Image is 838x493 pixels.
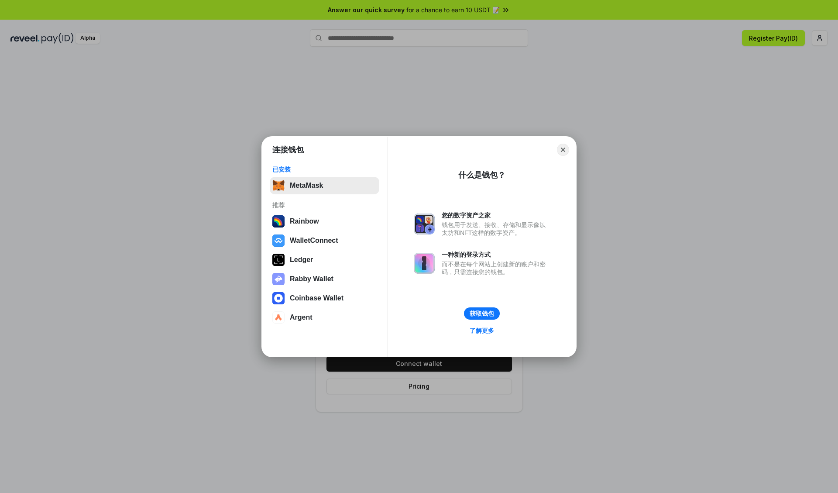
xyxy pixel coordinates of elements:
[270,270,379,288] button: Rabby Wallet
[464,325,499,336] a: 了解更多
[272,145,304,155] h1: 连接钱包
[270,213,379,230] button: Rainbow
[270,309,379,326] button: Argent
[270,177,379,194] button: MetaMask
[270,251,379,269] button: Ledger
[272,165,377,173] div: 已安装
[464,307,500,320] button: 获取钱包
[272,254,285,266] img: svg+xml,%3Csvg%20xmlns%3D%22http%3A%2F%2Fwww.w3.org%2F2000%2Fsvg%22%20width%3D%2228%22%20height%3...
[442,251,550,259] div: 一种新的登录方式
[442,211,550,219] div: 您的数字资产之家
[414,214,435,234] img: svg+xml,%3Csvg%20xmlns%3D%22http%3A%2F%2Fwww.w3.org%2F2000%2Fsvg%22%20fill%3D%22none%22%20viewBox...
[414,253,435,274] img: svg+xml,%3Csvg%20xmlns%3D%22http%3A%2F%2Fwww.w3.org%2F2000%2Fsvg%22%20fill%3D%22none%22%20viewBox...
[272,292,285,304] img: svg+xml,%3Csvg%20width%3D%2228%22%20height%3D%2228%22%20viewBox%3D%220%200%2028%2028%22%20fill%3D...
[290,182,323,190] div: MetaMask
[272,215,285,228] img: svg+xml,%3Csvg%20width%3D%22120%22%20height%3D%22120%22%20viewBox%3D%220%200%20120%20120%22%20fil...
[290,217,319,225] div: Rainbow
[458,170,505,180] div: 什么是钱包？
[290,237,338,245] div: WalletConnect
[557,144,569,156] button: Close
[272,311,285,324] img: svg+xml,%3Csvg%20width%3D%2228%22%20height%3D%2228%22%20viewBox%3D%220%200%2028%2028%22%20fill%3D...
[270,232,379,249] button: WalletConnect
[272,179,285,192] img: svg+xml,%3Csvg%20fill%3D%22none%22%20height%3D%2233%22%20viewBox%3D%220%200%2035%2033%22%20width%...
[290,275,333,283] div: Rabby Wallet
[470,310,494,317] div: 获取钱包
[290,256,313,264] div: Ledger
[270,290,379,307] button: Coinbase Wallet
[442,260,550,276] div: 而不是在每个网站上创建新的账户和密码，只需连接您的钱包。
[290,314,313,321] div: Argent
[470,327,494,334] div: 了解更多
[290,294,343,302] div: Coinbase Wallet
[272,273,285,285] img: svg+xml,%3Csvg%20xmlns%3D%22http%3A%2F%2Fwww.w3.org%2F2000%2Fsvg%22%20fill%3D%22none%22%20viewBox...
[272,234,285,247] img: svg+xml,%3Csvg%20width%3D%2228%22%20height%3D%2228%22%20viewBox%3D%220%200%2028%2028%22%20fill%3D...
[442,221,550,237] div: 钱包用于发送、接收、存储和显示像以太坊和NFT这样的数字资产。
[272,201,377,209] div: 推荐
